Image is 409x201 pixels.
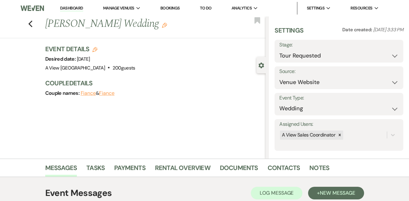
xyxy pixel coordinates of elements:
[81,91,96,96] button: Fiance
[21,2,44,15] img: Weven Logo
[45,186,112,200] h1: Event Messages
[45,79,260,88] h3: Couple Details
[251,187,302,199] button: Log Message
[280,131,336,140] div: A View Sales Coordinator
[220,163,258,177] a: Documents
[308,187,364,199] button: +New Message
[268,163,300,177] a: Contacts
[45,16,219,32] h1: [PERSON_NAME] Wedding
[307,5,325,11] span: Settings
[162,22,167,28] button: Edit
[200,5,212,11] a: To Do
[113,65,135,71] span: 200 guests
[114,163,146,177] a: Payments
[45,56,77,62] span: Desired date:
[86,163,105,177] a: Tasks
[342,27,373,33] span: Date created:
[373,27,403,33] span: [DATE] 3:33 PM
[77,56,90,62] span: [DATE]
[45,90,81,96] span: Couple names:
[260,190,294,196] span: Log Message
[309,163,329,177] a: Notes
[350,5,372,11] span: Resources
[279,94,399,103] label: Event Type:
[45,45,135,53] h3: Event Details
[45,65,105,71] span: A View [GEOGRAPHIC_DATA]
[155,163,210,177] a: Rental Overview
[232,5,252,11] span: Analytics
[320,190,355,196] span: New Message
[160,5,180,11] a: Bookings
[99,91,115,96] button: Fiance
[279,120,399,129] label: Assigned Users:
[258,62,264,68] button: Close lead details
[279,67,399,76] label: Source:
[275,26,303,40] h3: Settings
[60,5,83,11] a: Dashboard
[279,40,399,50] label: Stage:
[45,163,77,177] a: Messages
[103,5,134,11] span: Manage Venues
[81,90,115,96] span: &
